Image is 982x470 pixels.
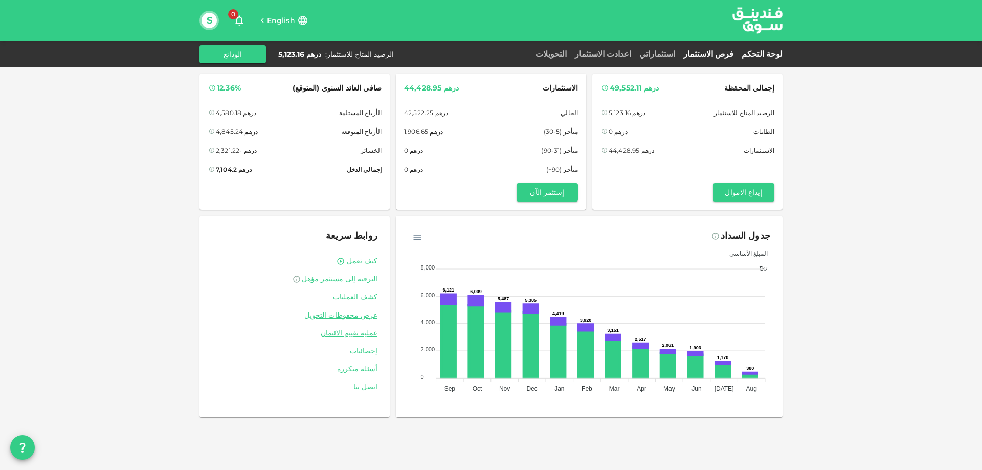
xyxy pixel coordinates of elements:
span: الحالي [561,107,578,118]
div: درهم 5,123.16 [278,49,321,59]
div: درهم 4,580.18 [216,107,256,118]
div: درهم 5,123.16 [609,107,645,118]
span: إجمالي المحفظة [724,82,774,95]
button: إستثمر الآن [517,183,578,202]
div: درهم 0 [404,164,423,175]
div: درهم 0 [609,126,628,137]
span: الاستثمارات [744,145,774,156]
tspan: Apr [637,385,646,392]
div: الرصيد المتاح للاستثمار : [325,49,394,59]
span: متأخر (31-90) [541,145,578,156]
tspan: 4,000 [421,319,435,325]
tspan: Jun [691,385,701,392]
tspan: 0 [421,374,424,380]
tspan: Mar [609,385,620,392]
span: المبلغ الأساسي [722,250,768,257]
div: جدول السداد [721,228,770,244]
span: متأخر (5-30) [544,126,578,137]
a: عملية تقييم الائتمان [212,328,377,338]
div: درهم 42,522.25 [404,107,448,118]
a: اعدادت الاستثمار [571,49,635,59]
button: 0 [229,10,250,31]
div: 12.36% [217,82,241,95]
span: إجمالي الدخل [347,164,382,175]
a: فرص الاستثمار [679,49,738,59]
tspan: May [663,385,675,392]
tspan: Jan [554,385,564,392]
div: درهم 44,428.95 [609,145,654,156]
a: لوحة التحكم [738,49,783,59]
span: متأخر (90+) [546,164,578,175]
a: الترقية إلى مستثمر مؤهل [212,274,377,284]
div: درهم -2,321.22 [216,145,257,156]
span: الطلبات [753,126,774,137]
a: عرض محفوظات التحويل [212,310,377,320]
div: درهم 1,906.65 [404,126,443,137]
tspan: Feb [582,385,592,392]
span: الترقية إلى مستثمر مؤهل [302,274,377,283]
a: التحويلات [531,49,571,59]
tspan: Sep [444,385,456,392]
div: درهم 4,845.24 [216,126,258,137]
a: كيف تعمل [347,256,377,266]
span: English [267,16,295,25]
tspan: 2,000 [421,346,435,352]
span: الاستثمارات [543,82,578,95]
div: درهم 7,104.2 [216,164,252,175]
div: درهم 0 [404,145,423,156]
span: الأرباح المستلمة [339,107,382,118]
span: الرصيد المتاح للاستثمار [714,107,774,118]
span: صافي العائد السنوي (المتوقع) [293,82,382,95]
span: روابط سريعة [326,230,377,241]
a: اتصل بنا [212,382,377,392]
a: كشف العمليات [212,292,377,302]
span: 0 [228,9,238,19]
tspan: 8,000 [421,264,435,271]
a: استثماراتي [635,49,679,59]
tspan: Nov [499,385,510,392]
button: إيداع الاموال [713,183,774,202]
button: S [202,13,217,28]
tspan: Dec [527,385,538,392]
span: ربح [751,263,768,271]
button: question [10,435,35,460]
tspan: 6,000 [421,292,435,298]
tspan: Aug [746,385,757,392]
div: درهم 44,428.95 [404,82,459,95]
a: أسئلة متكررة [212,364,377,374]
a: logo [732,1,783,40]
button: الودائع [199,45,266,63]
span: الأرباح المتوقعة [341,126,382,137]
img: logo [719,1,796,40]
tspan: Oct [473,385,482,392]
tspan: [DATE] [715,385,734,392]
span: الخسائر [361,145,382,156]
div: درهم 49,552.11 [610,82,659,95]
a: إحصائيات [212,346,377,356]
